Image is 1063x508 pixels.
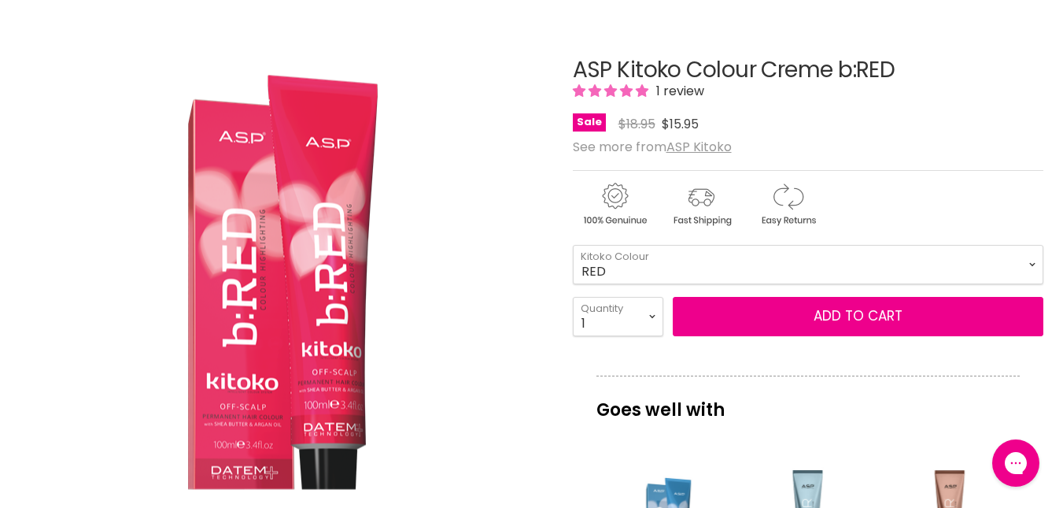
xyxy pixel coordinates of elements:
p: Goes well with [596,376,1020,428]
span: Sale [573,113,606,132]
span: Add to cart [814,306,902,325]
img: returns.gif [746,180,829,228]
img: ASP Kitoko Colour Creme [146,75,421,490]
img: shipping.gif [659,180,743,228]
h1: ASP Kitoko Colour Creme b:RED [573,58,1043,83]
iframe: Gorgias live chat messenger [984,434,1047,492]
span: $15.95 [662,115,699,133]
span: See more from [573,138,732,156]
span: 5.00 stars [573,82,651,100]
button: Add to cart [673,297,1043,336]
span: $18.95 [618,115,655,133]
select: Quantity [573,297,663,336]
span: 1 review [651,82,704,100]
img: genuine.gif [573,180,656,228]
a: ASP Kitoko [666,138,732,156]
